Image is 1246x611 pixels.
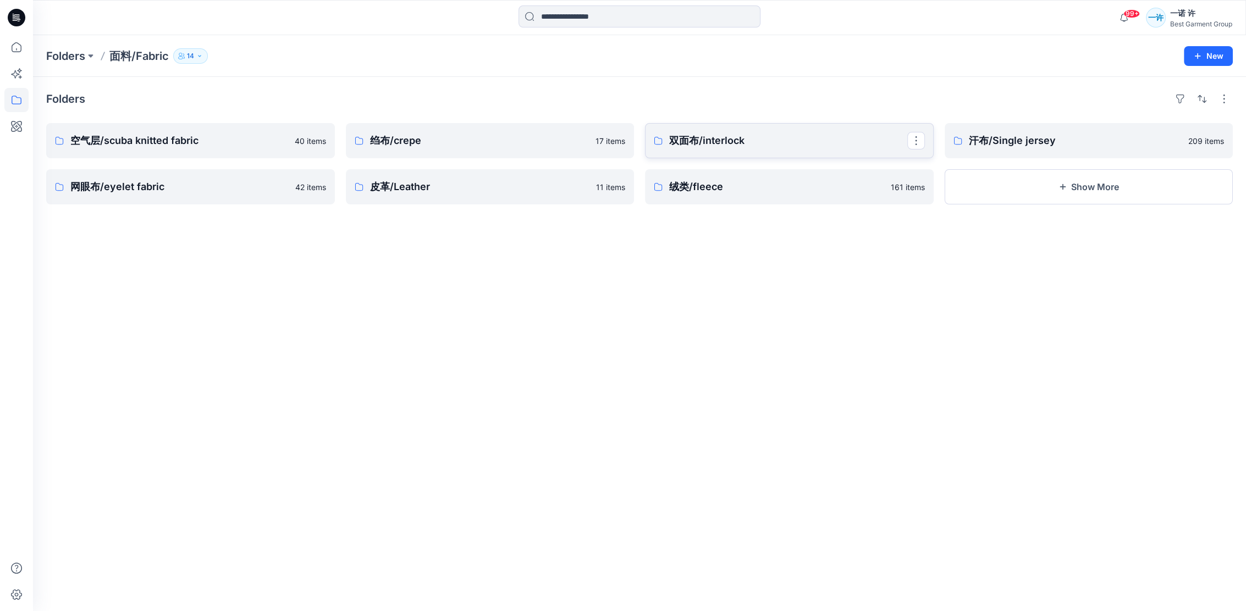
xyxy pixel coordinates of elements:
div: 一诺 许 [1170,7,1232,20]
p: 17 items [596,135,625,147]
span: 99+ [1123,9,1140,18]
p: 汗布/Single jersey [969,133,1182,148]
p: 网眼布/eyelet fabric [70,179,289,195]
button: 14 [173,48,208,64]
a: 空气层/scuba knitted fabric40 items [46,123,335,158]
p: 14 [187,50,194,62]
p: 11 items [596,181,625,193]
p: 161 items [891,181,925,193]
p: 皮革/Leather [370,179,590,195]
button: Show More [945,169,1233,204]
a: 双面布/interlock [645,123,934,158]
a: 皮革/Leather11 items [346,169,635,204]
p: 绉布/crepe [370,133,589,148]
p: 209 items [1188,135,1224,147]
a: Folders [46,48,85,64]
button: New [1184,46,1233,66]
div: Best Garment Group [1170,20,1232,28]
p: 双面布/interlock [669,133,907,148]
p: 空气层/scuba knitted fabric [70,133,288,148]
a: 汗布/Single jersey209 items [945,123,1233,158]
a: 绉布/crepe17 items [346,123,635,158]
p: 42 items [295,181,326,193]
p: 40 items [295,135,326,147]
h4: Folders [46,92,85,105]
a: 绒类/fleece161 items [645,169,934,204]
p: 面料/Fabric [109,48,169,64]
a: 网眼布/eyelet fabric42 items [46,169,335,204]
p: 绒类/fleece [669,179,884,195]
div: 一许 [1146,8,1166,27]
